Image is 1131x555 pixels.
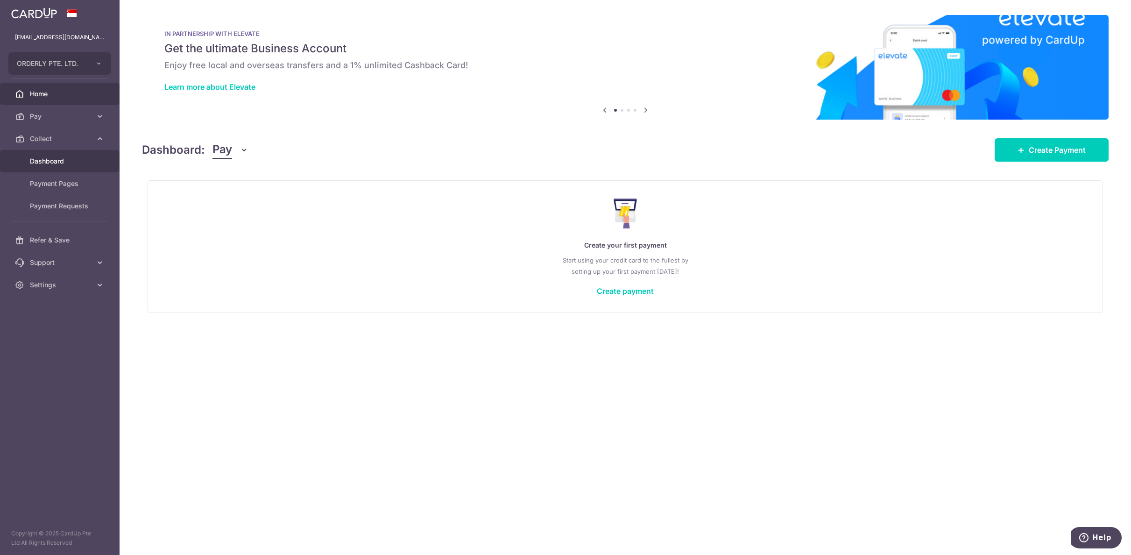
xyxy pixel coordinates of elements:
span: Pay [30,112,92,121]
p: Create your first payment [167,240,1084,251]
iframe: Opens a widget where you can find more information [1071,527,1122,550]
p: [EMAIL_ADDRESS][DOMAIN_NAME] [15,33,105,42]
span: Collect [30,134,92,143]
img: Renovation banner [142,15,1109,120]
span: ORDERLY PTE. LTD. [17,59,86,68]
span: Home [30,89,92,99]
p: IN PARTNERSHIP WITH ELEVATE [164,30,1086,37]
span: Refer & Save [30,235,92,245]
span: Create Payment [1029,144,1086,156]
span: Payment Pages [30,179,92,188]
a: Create Payment [995,138,1109,162]
h4: Dashboard: [142,142,205,158]
a: Learn more about Elevate [164,82,255,92]
a: Create payment [597,286,654,296]
button: ORDERLY PTE. LTD. [8,52,111,75]
img: Make Payment [614,199,637,228]
span: Pay [212,141,232,159]
p: Start using your credit card to the fullest by setting up your first payment [DATE]! [167,255,1084,277]
button: Pay [212,141,248,159]
span: Settings [30,280,92,290]
span: Payment Requests [30,201,92,211]
h5: Get the ultimate Business Account [164,41,1086,56]
h6: Enjoy free local and overseas transfers and a 1% unlimited Cashback Card! [164,60,1086,71]
img: CardUp [11,7,57,19]
span: Dashboard [30,157,92,166]
span: Support [30,258,92,267]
